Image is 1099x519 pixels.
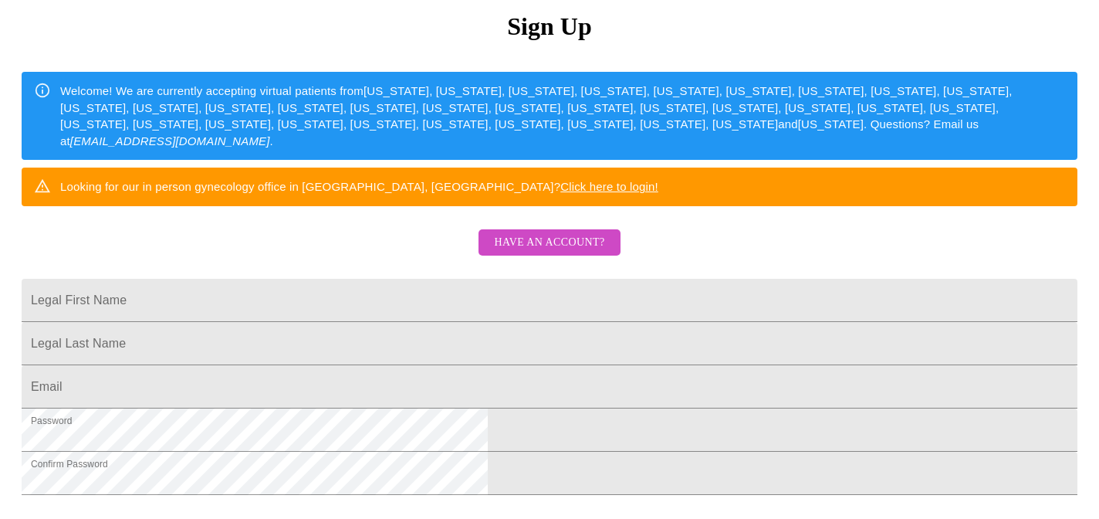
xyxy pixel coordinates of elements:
[494,233,604,253] span: Have an account?
[60,76,1065,155] div: Welcome! We are currently accepting virtual patients from [US_STATE], [US_STATE], [US_STATE], [US...
[70,134,270,148] em: [EMAIL_ADDRESS][DOMAIN_NAME]
[560,180,658,193] a: Click here to login!
[478,229,620,256] button: Have an account?
[22,12,1077,41] h3: Sign Up
[60,172,658,201] div: Looking for our in person gynecology office in [GEOGRAPHIC_DATA], [GEOGRAPHIC_DATA]?
[475,246,624,259] a: Have an account?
